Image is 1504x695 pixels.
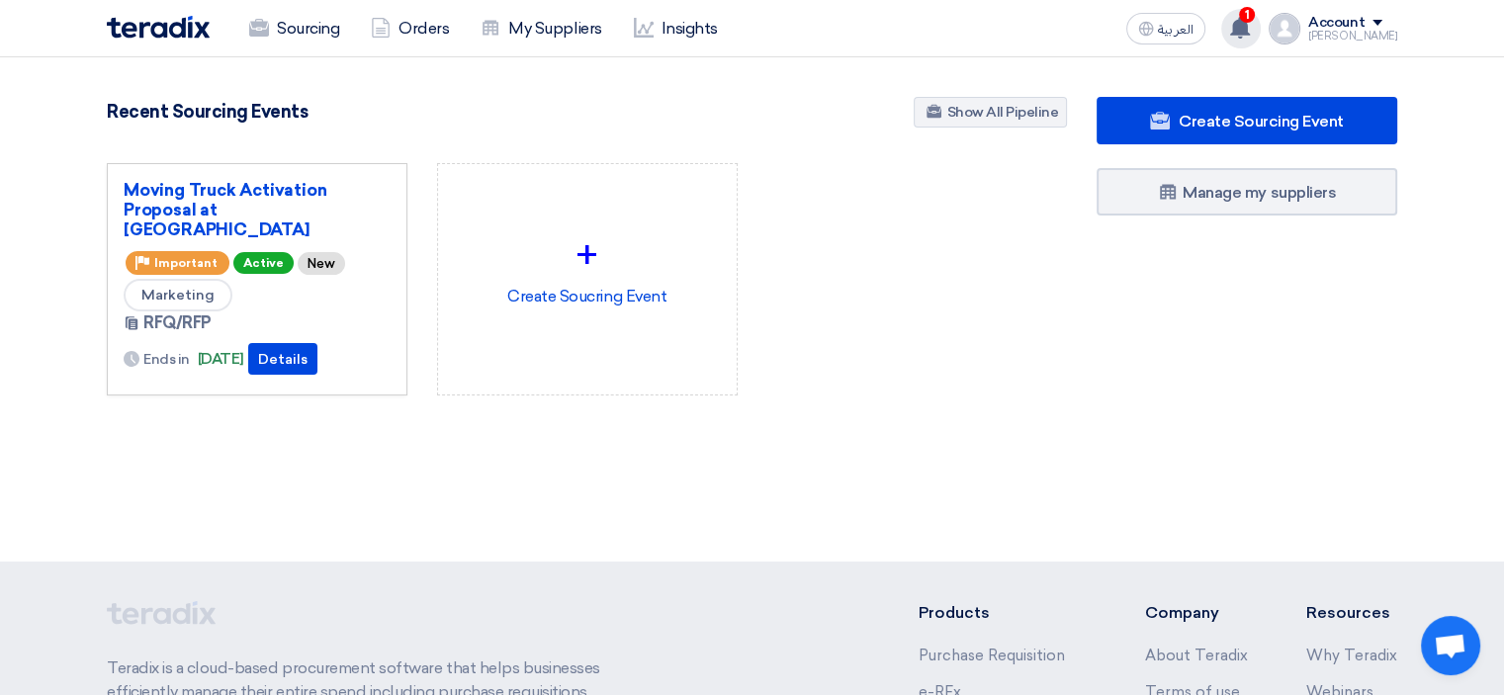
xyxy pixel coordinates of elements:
li: Company [1144,601,1247,625]
button: Details [248,343,317,375]
span: Marketing [124,279,232,311]
a: Why Teradix [1306,647,1397,664]
div: [PERSON_NAME] [1308,31,1397,42]
a: Moving Truck Activation Proposal at [GEOGRAPHIC_DATA] [124,180,391,239]
a: Show All Pipeline [914,97,1067,128]
div: Account [1308,15,1365,32]
div: + [454,225,721,285]
a: Manage my suppliers [1097,168,1397,216]
a: Open chat [1421,616,1480,675]
span: [DATE] [198,348,244,371]
span: RFQ/RFP [143,311,212,335]
button: العربية [1126,13,1205,44]
span: العربية [1158,23,1194,37]
a: Orders [355,7,465,50]
span: Active [233,252,294,274]
li: Resources [1306,601,1397,625]
a: About Teradix [1144,647,1247,664]
img: Teradix logo [107,16,210,39]
div: New [298,252,345,275]
a: Sourcing [233,7,355,50]
h4: Recent Sourcing Events [107,101,308,123]
div: Create Soucring Event [454,180,721,354]
span: Important [154,256,218,270]
a: Insights [618,7,734,50]
img: profile_test.png [1269,13,1300,44]
span: Create Sourcing Event [1179,112,1344,130]
a: My Suppliers [465,7,617,50]
span: Ends in [143,349,190,370]
a: Purchase Requisition [919,647,1065,664]
span: 1 [1239,7,1255,23]
li: Products [919,601,1086,625]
